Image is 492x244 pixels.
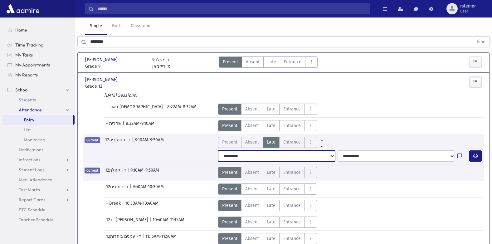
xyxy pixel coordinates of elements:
[24,117,34,123] span: Entry
[267,139,275,145] span: Late
[284,59,301,65] span: Entrance
[85,56,119,63] span: [PERSON_NAME]
[126,120,154,131] span: 8:32AM-9:10AM
[19,167,44,173] span: Student Logs
[85,63,146,70] span: Grade 9
[245,186,259,192] span: Absent
[2,155,75,165] a: Infractions
[106,104,164,115] span: - באור [DEMOGRAPHIC_DATA]
[283,139,301,145] span: Entrance
[267,122,275,129] span: Late
[267,219,275,225] span: Late
[19,217,54,222] span: Teacher Schedule
[246,59,260,65] span: Absent
[2,25,75,35] a: Home
[222,186,237,192] span: Present
[19,187,40,193] span: Test Marks
[222,122,237,129] span: Present
[167,104,197,115] span: 8:22AM-8:32AM
[2,105,75,115] a: Attendance
[460,9,476,14] span: User
[218,167,317,178] div: AttTypes
[19,157,40,163] span: Infractions
[267,202,275,209] span: Late
[218,137,327,148] div: AttTypes
[19,97,36,103] span: Students
[105,137,132,148] span: 12ד- הסטוריה
[2,205,75,215] a: PTC Schedule
[2,215,75,225] a: Teacher Schedule
[283,219,301,225] span: Entrance
[130,167,159,178] span: 9:10AM-9:50AM
[24,127,31,133] span: List
[2,70,75,80] a: My Reports
[85,76,119,83] span: [PERSON_NAME]
[106,217,149,228] span: 12ד- [PERSON_NAME]
[283,169,301,176] span: Entrance
[19,147,43,153] span: Notifications
[15,52,33,58] span: My Tasks
[122,200,125,211] span: |
[460,4,476,9] span: rsteiner
[473,37,489,47] button: Find
[267,169,275,176] span: Late
[24,137,45,143] span: Monitoring
[222,202,237,209] span: Present
[219,56,318,70] div: AttTypes
[218,217,317,228] div: AttTypes
[2,165,75,175] a: Student Logs
[15,72,38,78] span: My Reports
[106,183,129,195] span: 12ד- כתובים
[222,139,237,145] span: Present
[94,3,370,14] input: Search
[267,106,275,112] span: Late
[218,183,317,195] div: AttTypes
[245,202,259,209] span: Absent
[2,125,75,135] a: List
[2,40,75,50] a: Time Tracking
[283,122,301,129] span: Entrance
[245,169,259,176] span: Absent
[135,137,164,148] span: 9:10AM-9:50AM
[164,104,167,115] span: |
[19,207,46,212] span: PTC Schedule
[2,145,75,155] a: Notifications
[283,106,301,112] span: Entrance
[267,59,276,65] span: Late
[2,60,75,70] a: My Appointments
[153,217,184,228] span: 10:40AM-11:15AM
[283,186,301,192] span: Entrance
[222,235,237,242] span: Present
[218,120,317,131] div: AttTypes
[15,27,27,33] span: Home
[2,95,75,105] a: Students
[222,169,237,176] span: Present
[19,107,42,113] span: Attendance
[2,175,75,185] a: Meal Attendance
[85,83,146,90] span: Grade 12
[283,202,301,209] span: Entrance
[245,235,259,242] span: Absent
[149,217,153,228] span: |
[2,135,75,145] a: Monitoring
[2,85,75,95] a: School
[245,219,259,225] span: Absent
[104,93,137,98] i: [DATE] Sessions:
[317,137,327,142] a: All Prior
[245,106,259,112] span: Absent
[132,137,135,148] span: |
[126,17,157,35] a: Classroom
[127,167,130,178] span: |
[5,2,41,15] img: AdmirePro
[125,200,158,211] span: 10:30AM-10:40AM
[218,200,317,211] div: AttTypes
[19,197,45,203] span: Report Cards
[123,120,126,131] span: |
[85,137,100,143] span: Current
[223,59,238,65] span: Present
[15,42,43,48] span: Time Tracking
[2,185,75,195] a: Test Marks
[15,62,50,68] span: My Appointments
[19,177,52,183] span: Meal Attendance
[106,200,122,211] span: - Break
